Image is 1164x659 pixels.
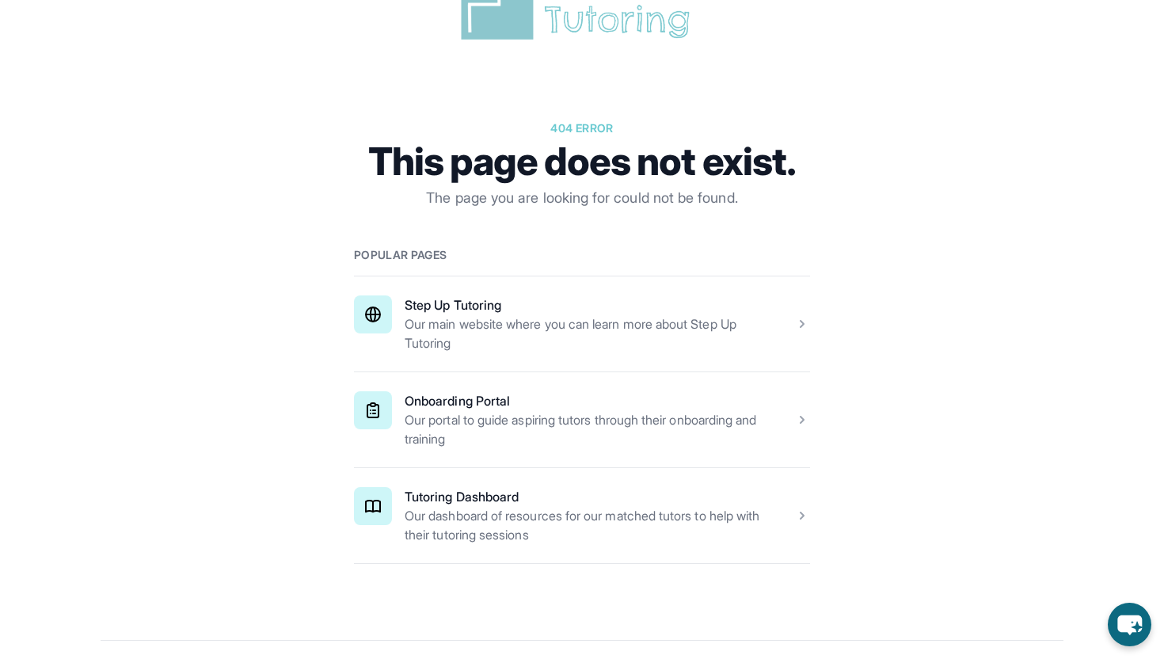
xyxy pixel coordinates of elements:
a: Step Up Tutoring [405,297,501,313]
button: chat-button [1108,603,1151,646]
p: 404 error [354,120,810,136]
p: The page you are looking for could not be found. [354,187,810,209]
a: Onboarding Portal [405,393,510,409]
h2: Popular pages [354,247,810,263]
h1: This page does not exist. [354,143,810,181]
a: Tutoring Dashboard [405,489,519,505]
